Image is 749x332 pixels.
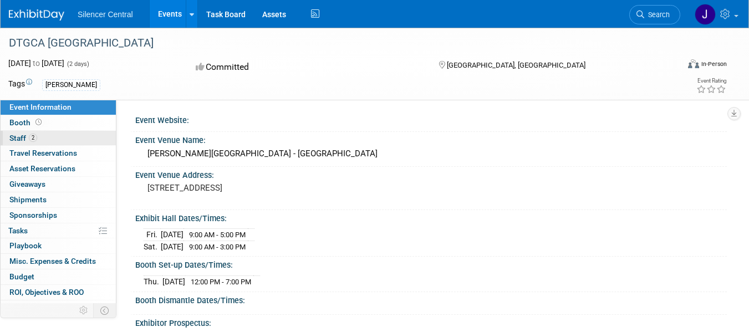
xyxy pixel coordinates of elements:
[9,303,54,312] span: Attachments
[135,292,727,306] div: Booth Dismantle Dates/Times:
[1,223,116,238] a: Tasks
[189,231,246,239] span: 9:00 AM - 5:00 PM
[189,243,246,251] span: 9:00 AM - 3:00 PM
[1,131,116,146] a: Staff2
[135,257,727,270] div: Booth Set-up Dates/Times:
[135,167,727,181] div: Event Venue Address:
[9,149,77,157] span: Travel Reservations
[9,288,84,297] span: ROI, Objectives & ROO
[144,229,161,241] td: Fri.
[135,132,727,146] div: Event Venue Name:
[135,315,727,329] div: Exhibitor Prospectus:
[78,10,133,19] span: Silencer Central
[1,269,116,284] a: Budget
[33,118,44,126] span: Booth not reserved yet
[9,134,37,142] span: Staff
[9,257,96,265] span: Misc. Expenses & Credits
[1,100,116,115] a: Event Information
[8,59,64,68] span: [DATE] [DATE]
[42,79,100,91] div: [PERSON_NAME]
[1,254,116,269] a: Misc. Expenses & Credits
[1,146,116,161] a: Travel Reservations
[144,275,162,287] td: Thu.
[161,229,184,241] td: [DATE]
[9,118,44,127] span: Booth
[191,278,251,286] span: 12:00 PM - 7:00 PM
[8,78,32,91] td: Tags
[1,238,116,253] a: Playbook
[8,226,28,235] span: Tasks
[192,58,421,77] div: Committed
[1,177,116,192] a: Giveaways
[31,59,42,68] span: to
[1,285,116,300] a: ROI, Objectives & ROO
[74,303,94,318] td: Personalize Event Tab Strip
[9,272,34,281] span: Budget
[29,134,37,142] span: 2
[701,60,727,68] div: In-Person
[1,115,116,130] a: Booth
[621,58,727,74] div: Event Format
[5,33,666,53] div: DTGCA [GEOGRAPHIC_DATA]
[144,241,161,252] td: Sat.
[9,241,42,250] span: Playbook
[9,211,57,219] span: Sponsorships
[695,4,716,25] img: Julissa Linares
[9,180,45,188] span: Giveaways
[688,59,699,68] img: Format-Inperson.png
[9,195,47,204] span: Shipments
[9,164,75,173] span: Asset Reservations
[1,161,116,176] a: Asset Reservations
[1,208,116,223] a: Sponsorships
[162,275,185,287] td: [DATE]
[66,60,89,68] span: (2 days)
[94,303,116,318] td: Toggle Event Tabs
[629,5,680,24] a: Search
[447,61,585,69] span: [GEOGRAPHIC_DATA], [GEOGRAPHIC_DATA]
[144,145,719,162] div: [PERSON_NAME][GEOGRAPHIC_DATA] - [GEOGRAPHIC_DATA]
[644,11,670,19] span: Search
[696,78,726,84] div: Event Rating
[147,183,370,193] pre: [STREET_ADDRESS]
[9,9,64,21] img: ExhibitDay
[135,210,727,224] div: Exhibit Hall Dates/Times:
[161,241,184,252] td: [DATE]
[1,300,116,315] a: Attachments
[135,112,727,126] div: Event Website:
[9,103,72,111] span: Event Information
[1,192,116,207] a: Shipments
